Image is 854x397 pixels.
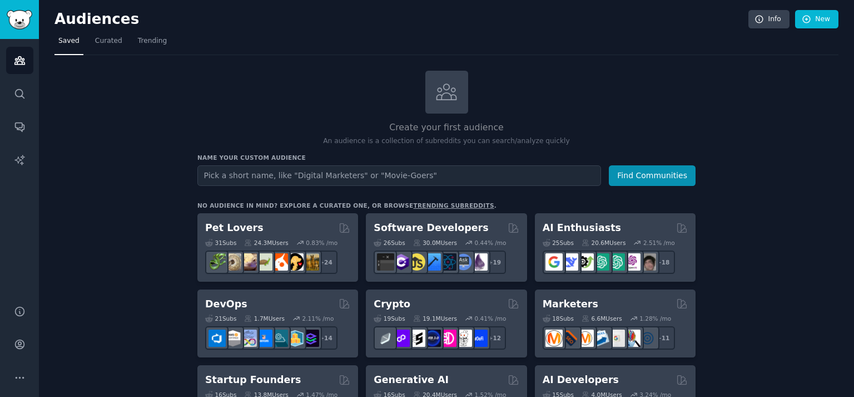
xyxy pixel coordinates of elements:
[374,297,410,311] h2: Crypto
[543,315,574,322] div: 18 Sub s
[475,315,507,322] div: 0.41 % /mo
[483,326,506,350] div: + 12
[483,251,506,274] div: + 19
[286,330,304,347] img: aws_cdk
[377,330,394,347] img: ethfinance
[224,253,241,271] img: ballpython
[639,315,671,322] div: 1.28 % /mo
[54,11,748,28] h2: Audiences
[377,253,394,271] img: software
[302,330,319,347] img: PlatformEngineers
[561,330,578,347] img: bigseo
[592,330,609,347] img: Emailmarketing
[244,239,288,247] div: 24.3M Users
[7,10,32,30] img: GummySearch logo
[475,239,507,247] div: 0.44 % /mo
[609,165,696,186] button: Find Communities
[408,253,425,271] img: learnjavascript
[439,253,456,271] img: reactnative
[561,253,578,271] img: DeepSeek
[271,253,288,271] img: cockatiel
[748,10,790,29] a: Info
[543,297,598,311] h2: Marketers
[439,330,456,347] img: defiblockchain
[455,253,472,271] img: AskComputerScience
[208,330,226,347] img: azuredevops
[408,330,425,347] img: ethstaker
[413,239,457,247] div: 30.0M Users
[643,239,675,247] div: 2.51 % /mo
[205,373,301,387] h2: Startup Founders
[134,32,171,55] a: Trending
[582,315,622,322] div: 6.6M Users
[582,239,625,247] div: 20.6M Users
[197,121,696,135] h2: Create your first audience
[197,136,696,146] p: An audience is a collection of subreddits you can search/analyze quickly
[545,330,563,347] img: content_marketing
[306,239,337,247] div: 0.83 % /mo
[374,373,449,387] h2: Generative AI
[455,330,472,347] img: CryptoNews
[205,297,247,311] h2: DevOps
[374,221,488,235] h2: Software Developers
[424,253,441,271] img: iOSProgramming
[639,330,656,347] img: OnlineMarketing
[54,32,83,55] a: Saved
[543,373,619,387] h2: AI Developers
[197,165,601,186] input: Pick a short name, like "Digital Marketers" or "Movie-Goers"
[577,330,594,347] img: AskMarketing
[240,330,257,347] img: Docker_DevOps
[639,253,656,271] img: ArtificalIntelligence
[393,253,410,271] img: csharp
[240,253,257,271] img: leopardgeckos
[58,36,80,46] span: Saved
[244,315,285,322] div: 1.7M Users
[271,330,288,347] img: platformengineering
[623,330,640,347] img: MarketingResearch
[393,330,410,347] img: 0xPolygon
[374,315,405,322] div: 19 Sub s
[374,239,405,247] div: 26 Sub s
[205,315,236,322] div: 21 Sub s
[545,253,563,271] img: GoogleGeminiAI
[286,253,304,271] img: PetAdvice
[255,253,272,271] img: turtle
[592,253,609,271] img: chatgpt_promptDesign
[470,253,488,271] img: elixir
[652,326,675,350] div: + 11
[302,315,334,322] div: 2.11 % /mo
[424,330,441,347] img: web3
[205,221,264,235] h2: Pet Lovers
[652,251,675,274] div: + 18
[197,154,696,161] h3: Name your custom audience
[470,330,488,347] img: defi_
[623,253,640,271] img: OpenAIDev
[314,326,337,350] div: + 14
[608,330,625,347] img: googleads
[413,315,457,322] div: 19.1M Users
[208,253,226,271] img: herpetology
[95,36,122,46] span: Curated
[138,36,167,46] span: Trending
[255,330,272,347] img: DevOpsLinks
[302,253,319,271] img: dogbreed
[543,221,621,235] h2: AI Enthusiasts
[91,32,126,55] a: Curated
[224,330,241,347] img: AWS_Certified_Experts
[577,253,594,271] img: AItoolsCatalog
[197,202,496,209] div: No audience in mind? Explore a curated one, or browse .
[413,202,494,209] a: trending subreddits
[795,10,838,29] a: New
[205,239,236,247] div: 31 Sub s
[543,239,574,247] div: 25 Sub s
[314,251,337,274] div: + 24
[608,253,625,271] img: chatgpt_prompts_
